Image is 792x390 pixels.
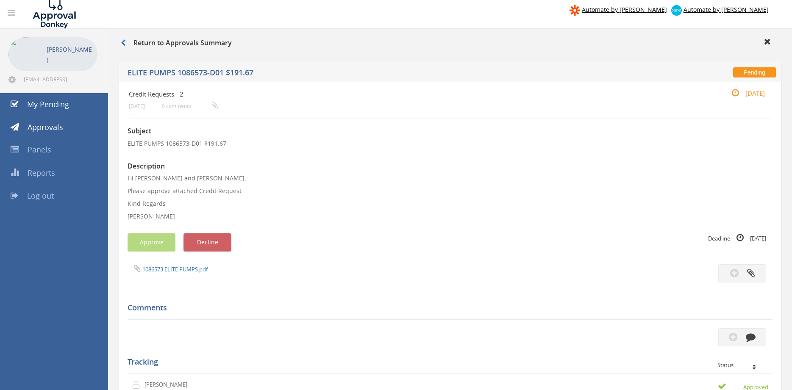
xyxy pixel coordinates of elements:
small: [DATE] [723,89,765,98]
button: Approve [128,233,175,252]
span: Approvals [28,122,63,132]
h3: Subject [128,127,773,135]
p: Hi [PERSON_NAME] and [PERSON_NAME], [128,174,773,183]
span: My Pending [27,99,69,109]
p: ELITE PUMPS 1086573-D01 $191.67 [128,139,773,148]
img: zapier-logomark.png [570,5,580,16]
img: user-icon.png [132,381,145,389]
span: Automate by [PERSON_NAME] [582,6,667,14]
h5: ELITE PUMPS 1086573-D01 $191.67 [128,69,581,79]
h5: Tracking [128,358,766,366]
small: Deadline [DATE] [708,233,766,243]
span: Reports [28,168,55,178]
p: [PERSON_NAME] [47,44,93,65]
h3: Description [128,163,773,170]
small: 0 comments... [162,103,218,109]
span: Automate by [PERSON_NAME] [684,6,769,14]
span: Panels [28,144,51,155]
h3: Return to Approvals Summary [121,39,232,47]
span: Log out [27,191,54,201]
small: [DATE] [129,103,145,109]
h5: Comments [128,304,766,312]
h4: Credit Requests - 2 [129,91,664,98]
div: Status [717,362,766,368]
p: [PERSON_NAME] [128,212,773,221]
p: Please approve attached Credit Request. [128,187,773,195]
p: Kind Regards [128,199,773,208]
img: xero-logo.png [671,5,682,16]
a: 1086573 ELITE PUMPS.pdf [142,266,208,273]
p: [PERSON_NAME] [145,381,193,389]
span: [EMAIL_ADDRESS][DOMAIN_NAME] [24,76,96,83]
button: Decline [183,233,231,252]
span: Pending [733,67,776,77]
